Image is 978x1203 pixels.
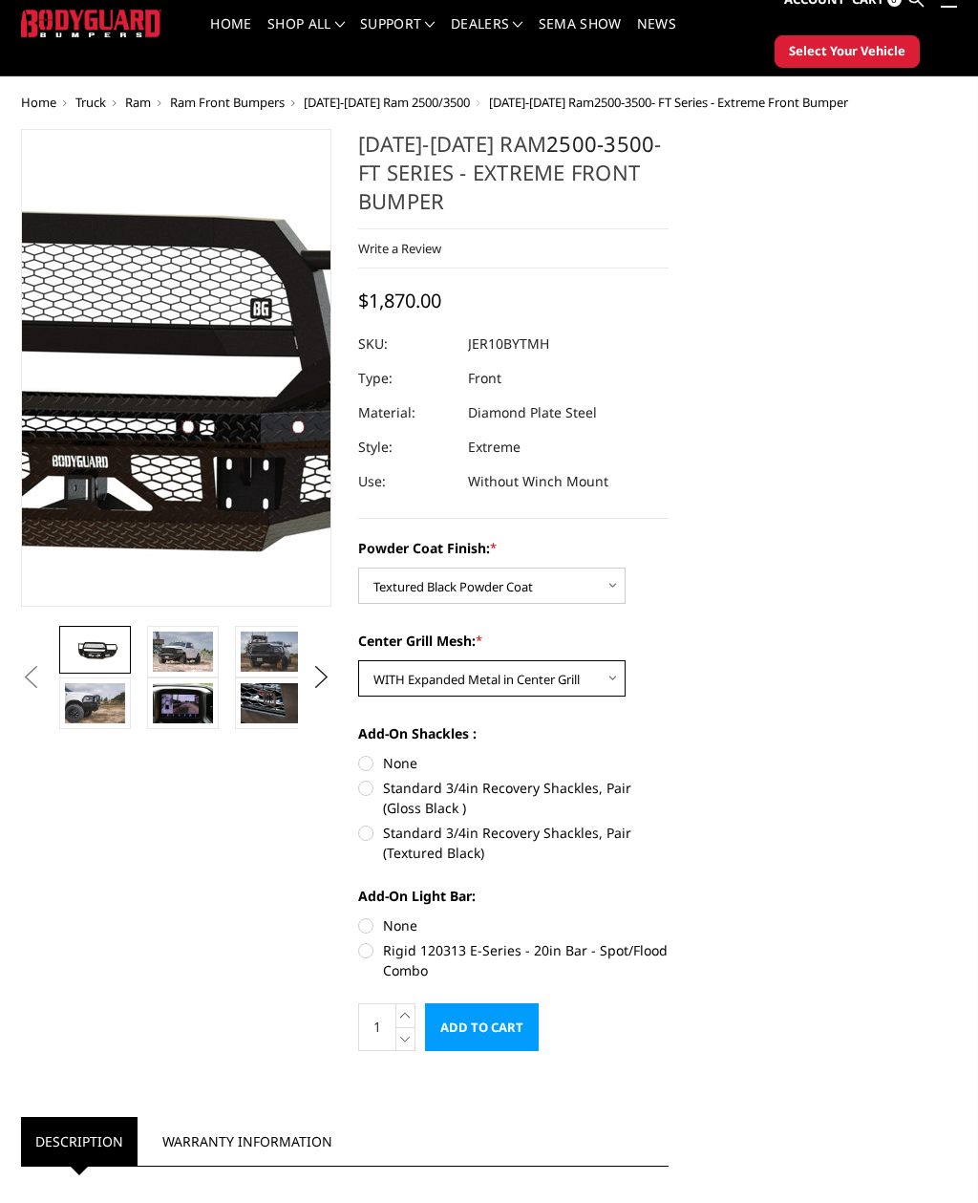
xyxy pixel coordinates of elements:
[170,94,285,111] a: Ram Front Bumpers
[358,288,441,313] span: $1,870.00
[358,240,441,257] a: Write a Review
[425,1003,539,1051] input: Add to Cart
[468,430,521,464] dd: Extreme
[358,886,669,906] label: Add-On Light Bar:
[468,396,597,430] dd: Diamond Plate Steel
[358,778,669,818] label: Standard 3/4in Recovery Shackles, Pair (Gloss Black )
[360,17,436,54] a: Support
[789,42,905,61] span: Select Your Vehicle
[148,1117,347,1166] a: Warranty Information
[775,35,920,68] button: Select Your Vehicle
[21,1117,138,1166] a: Description
[451,17,523,54] a: Dealers
[65,683,125,723] img: 2010-2018 Ram 2500-3500 - FT Series - Extreme Front Bumper
[308,663,336,692] button: Next
[358,129,669,229] h1: [DATE]-[DATE] Ram - FT Series - Extreme Front Bumper
[358,327,454,361] dt: SKU:
[65,636,125,663] img: 2010-2018 Ram 2500-3500 - FT Series - Extreme Front Bumper
[304,94,470,111] a: [DATE]-[DATE] Ram 2500/3500
[358,396,454,430] dt: Material:
[539,17,622,54] a: SEMA Show
[468,464,608,499] dd: Without Winch Mount
[75,94,106,111] a: Truck
[594,94,651,111] a: 2500-3500
[358,430,454,464] dt: Style:
[546,129,654,158] a: 2500-3500
[358,915,669,935] label: None
[153,632,213,672] img: 2010-2018 Ram 2500-3500 - FT Series - Extreme Front Bumper
[637,17,676,54] a: News
[21,129,331,607] a: 2010-2018 Ram 2500-3500 - FT Series - Extreme Front Bumper
[358,538,669,558] label: Powder Coat Finish:
[358,753,669,773] label: None
[125,94,151,111] a: Ram
[489,94,848,111] span: [DATE]-[DATE] Ram - FT Series - Extreme Front Bumper
[267,17,345,54] a: shop all
[358,940,669,980] label: Rigid 120313 E-Series - 20in Bar - Spot/Flood Combo
[21,94,56,111] a: Home
[358,464,454,499] dt: Use:
[358,723,669,743] label: Add-On Shackles :
[358,631,669,651] label: Center Grill Mesh:
[358,361,454,396] dt: Type:
[210,17,251,54] a: Home
[468,361,501,396] dd: Front
[153,683,213,723] img: Clear View Camera: Relocate your front camera and keep the functionality completely.
[16,663,45,692] button: Previous
[241,683,301,723] img: 2010-2018 Ram 2500-3500 - FT Series - Extreme Front Bumper
[21,10,161,37] img: BODYGUARD BUMPERS
[468,327,549,361] dd: JER10BYTMH
[241,632,301,672] img: 2010-2018 Ram 2500-3500 - FT Series - Extreme Front Bumper
[358,823,669,863] label: Standard 3/4in Recovery Shackles, Pair (Textured Black)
